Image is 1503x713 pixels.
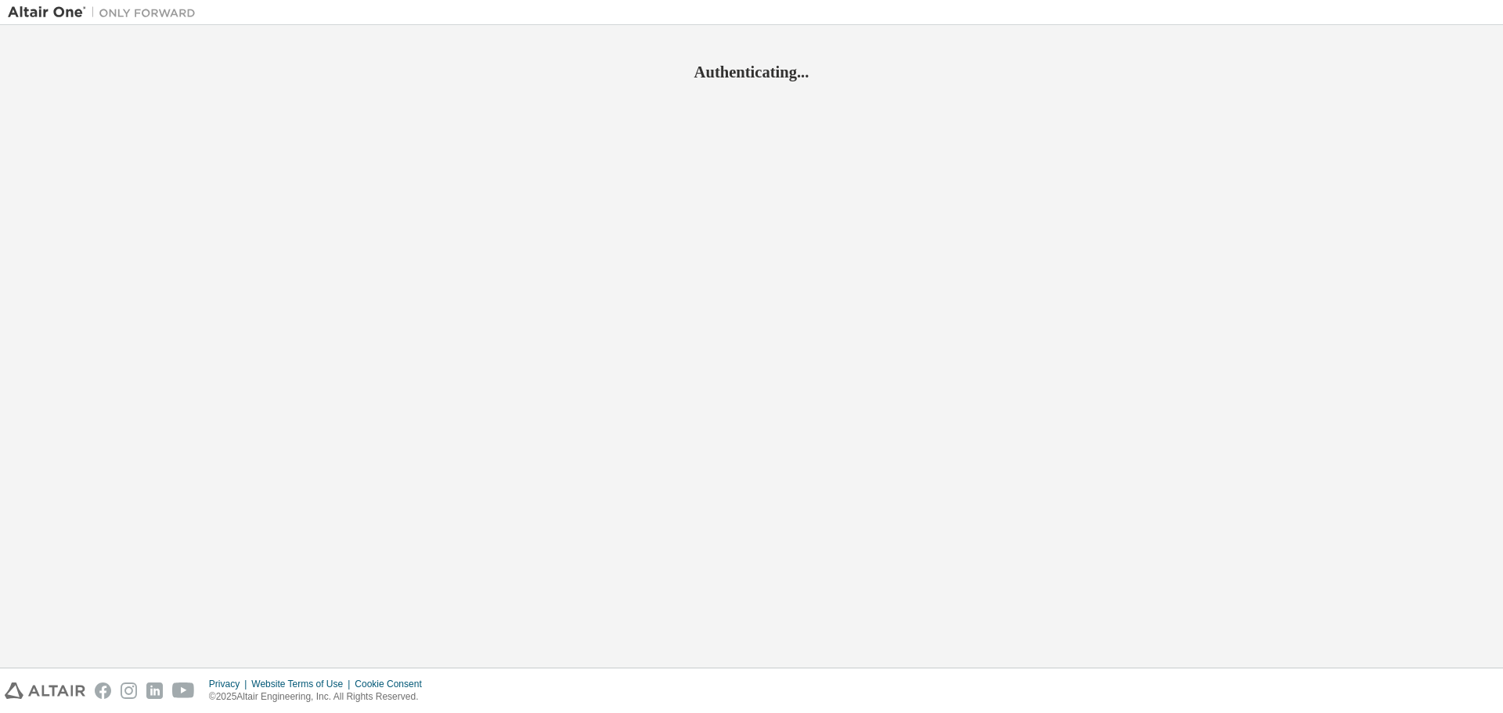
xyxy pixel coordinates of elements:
p: © 2025 Altair Engineering, Inc. All Rights Reserved. [209,690,431,704]
h2: Authenticating... [8,62,1495,82]
div: Cookie Consent [355,678,431,690]
img: linkedin.svg [146,682,163,699]
div: Privacy [209,678,251,690]
img: facebook.svg [95,682,111,699]
img: Altair One [8,5,204,20]
img: altair_logo.svg [5,682,85,699]
div: Website Terms of Use [251,678,355,690]
img: youtube.svg [172,682,195,699]
img: instagram.svg [121,682,137,699]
